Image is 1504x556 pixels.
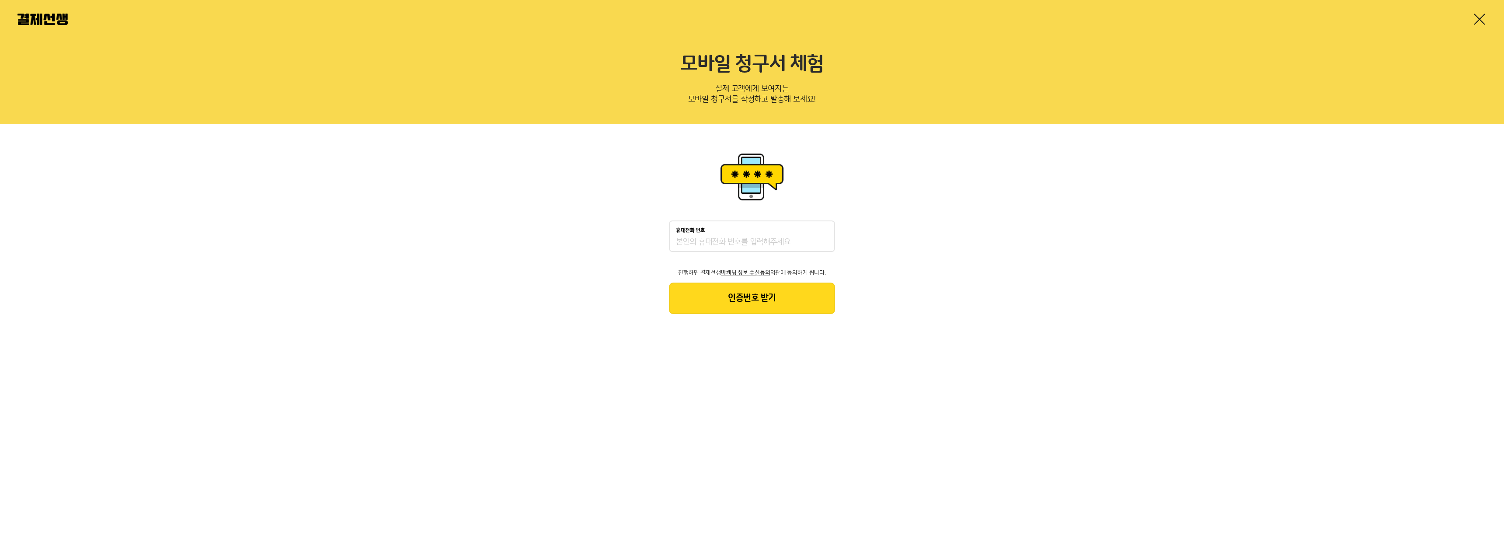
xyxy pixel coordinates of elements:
img: 결제선생 [17,14,68,25]
span: 마케팅 정보 수신동의 [721,269,770,276]
input: 휴대전화 번호 [676,237,828,248]
img: 휴대폰인증 이미지 [717,150,787,203]
p: 휴대전화 번호 [676,227,705,234]
p: 진행하면 결제선생 약관에 동의하게 됩니다. [669,269,835,276]
p: 실제 고객에게 보여지는 모바일 청구서를 작성하고 발송해 보세요! [17,81,1487,110]
button: 인증번호 받기 [669,283,835,314]
h2: 모바일 청구서 체험 [17,52,1487,76]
